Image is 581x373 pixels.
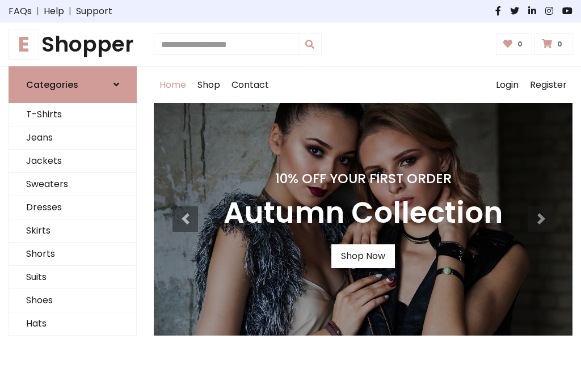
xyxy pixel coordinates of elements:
a: Shop Now [331,244,395,268]
span: 0 [515,39,525,49]
a: FAQs [9,5,32,18]
a: Home [154,67,192,103]
a: Dresses [9,196,136,219]
span: | [32,5,44,18]
a: Shop [192,67,226,103]
a: Sweaters [9,173,136,196]
a: Categories [9,66,137,103]
h1: Shopper [9,32,137,57]
a: Jackets [9,150,136,173]
a: Contact [226,67,275,103]
a: Shorts [9,243,136,266]
a: 0 [496,33,533,55]
a: Jeans [9,126,136,150]
a: Help [44,5,64,18]
a: T-Shirts [9,103,136,126]
a: 0 [534,33,572,55]
a: EShopper [9,32,137,57]
a: Shoes [9,289,136,312]
a: Register [524,67,572,103]
a: Support [76,5,112,18]
h4: 10% Off Your First Order [224,171,503,186]
h6: Categories [26,79,78,90]
span: E [9,29,39,60]
span: | [64,5,76,18]
h3: Autumn Collection [224,196,503,231]
a: Skirts [9,219,136,243]
a: Login [490,67,524,103]
a: Suits [9,266,136,289]
a: Hats [9,312,136,336]
span: 0 [554,39,565,49]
